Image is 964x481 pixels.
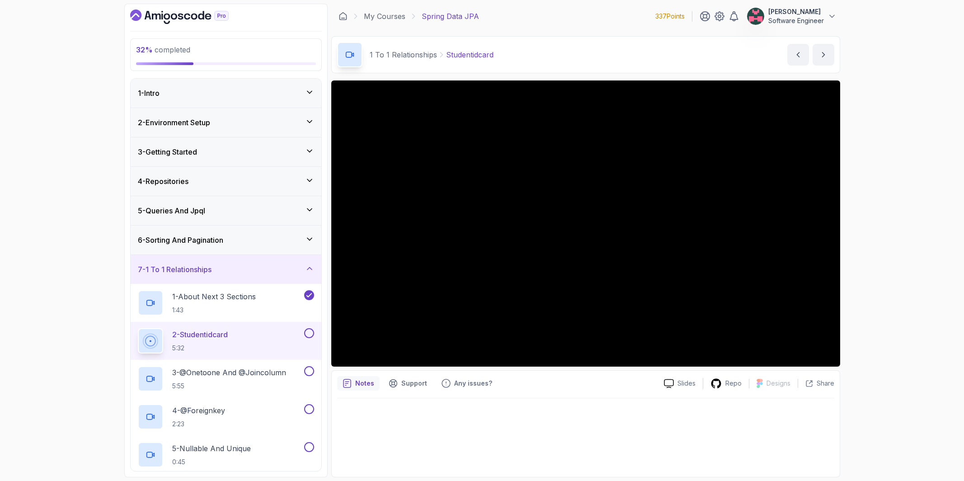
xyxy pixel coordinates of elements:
button: next content [813,44,834,66]
p: Slides [677,379,696,388]
button: notes button [337,376,380,391]
h3: 3 - Getting Started [138,146,197,157]
h3: 4 - Repositories [138,176,188,187]
p: 3 - @Onetoone And @Joincolumn [172,367,286,378]
p: Designs [766,379,790,388]
h3: 2 - Environment Setup [138,117,210,128]
p: 1:43 [172,306,256,315]
h3: 6 - Sorting And Pagination [138,235,223,245]
p: Spring Data JPA [422,11,479,22]
button: Feedback button [436,376,498,391]
p: 337 Points [655,12,685,21]
button: 1-Intro [131,79,321,108]
h3: 1 - Intro [138,88,160,99]
p: Any issues? [454,379,492,388]
span: 32 % [136,45,153,54]
p: Software Engineer [768,16,824,25]
button: 5-Nullable And Unique0:45 [138,442,314,467]
p: Share [817,379,834,388]
button: previous content [787,44,809,66]
p: Repo [725,379,742,388]
p: 5:32 [172,344,228,353]
button: 2-Studentidcard5:32 [138,328,314,354]
p: Notes [355,379,374,388]
p: 2:23 [172,420,225,429]
button: 3-@Onetoone And @Joincolumn5:55 [138,366,314,391]
a: Dashboard [339,12,348,21]
button: Share [798,379,834,388]
iframe: To enrich screen reader interactions, please activate Accessibility in Grammarly extension settings [331,80,840,367]
button: 5-Queries And Jpql [131,196,321,225]
p: 5 - Nullable And Unique [172,443,251,454]
p: 2 - Studentidcard [172,329,228,340]
p: Studentidcard [446,49,494,60]
button: Support button [383,376,433,391]
p: 0:45 [172,457,251,467]
button: 1-About Next 3 Sections1:43 [138,290,314,316]
span: completed [136,45,190,54]
p: Support [401,379,427,388]
a: Dashboard [130,9,249,24]
button: user profile image[PERSON_NAME]Software Engineer [747,7,837,25]
img: user profile image [747,8,764,25]
p: 5:55 [172,382,286,391]
button: 7-1 To 1 Relationships [131,255,321,284]
h3: 7 - 1 To 1 Relationships [138,264,212,275]
button: 2-Environment Setup [131,108,321,137]
a: My Courses [364,11,405,22]
p: 1 To 1 Relationships [370,49,437,60]
a: Slides [657,379,703,388]
a: Repo [703,378,749,389]
h3: 5 - Queries And Jpql [138,205,205,216]
p: [PERSON_NAME] [768,7,824,16]
button: 3-Getting Started [131,137,321,166]
p: 1 - About Next 3 Sections [172,291,256,302]
button: 6-Sorting And Pagination [131,226,321,255]
p: 4 - @Foreignkey [172,405,225,416]
button: 4-Repositories [131,167,321,196]
button: 4-@Foreignkey2:23 [138,404,314,429]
